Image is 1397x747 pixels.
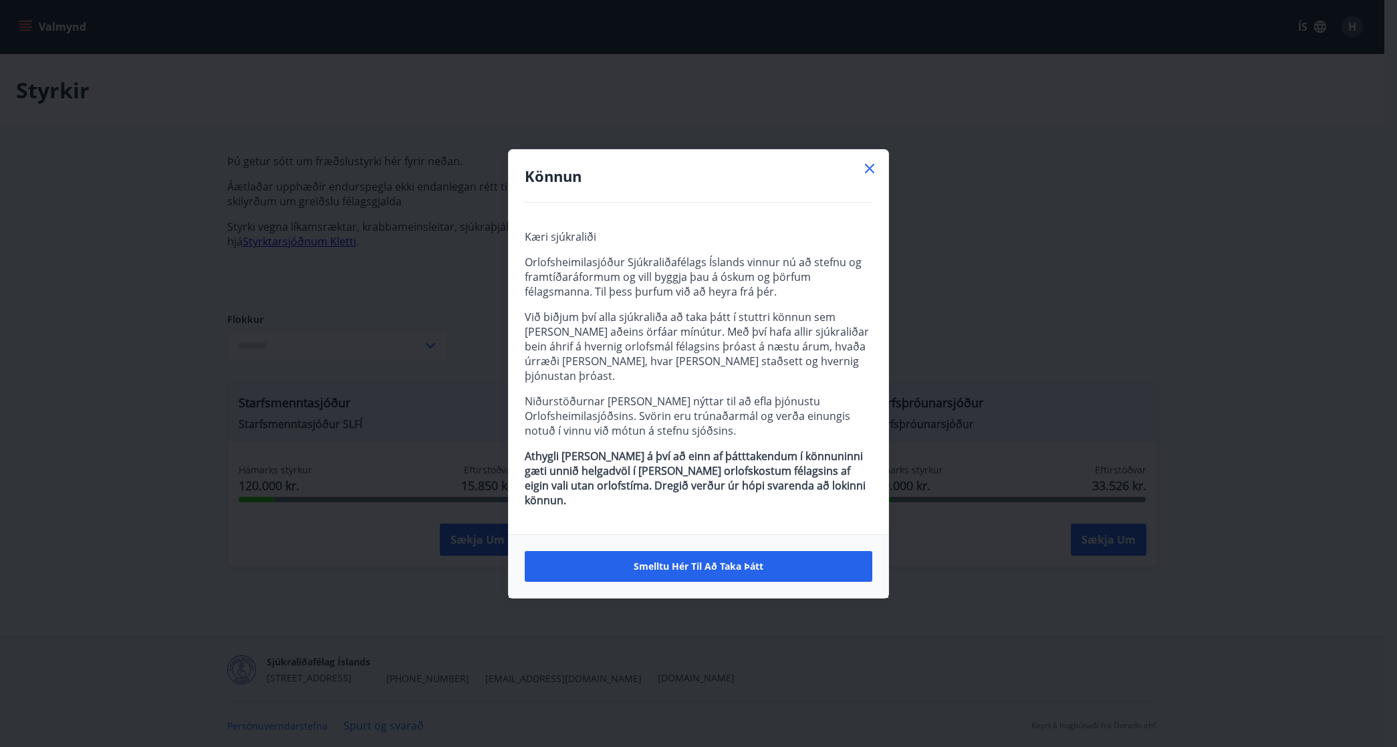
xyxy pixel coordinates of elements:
span: Smelltu hér til að taka þátt [634,560,763,573]
p: Við biðjum því alla sjúkraliða að taka þátt í stuttri könnun sem [PERSON_NAME] aðeins örfáar mínú... [525,310,872,383]
p: Niðurstöðurnar [PERSON_NAME] nýttar til að efla þjónustu Orlofsheimilasjóðsins. Svörin eru trúnað... [525,394,872,438]
strong: Athygli [PERSON_NAME] á því að einn af þátttakendum í könnuninni gæti unnið helgadvöl í [PERSON_N... [525,449,866,508]
p: Kæri sjúkraliði [525,229,872,244]
p: Orlofsheimilasjóður Sjúkraliðafélags Íslands vinnur nú að stefnu og framtíðaráformum og vill bygg... [525,255,872,299]
button: Smelltu hér til að taka þátt [525,551,872,582]
h4: Könnun [525,166,872,186]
